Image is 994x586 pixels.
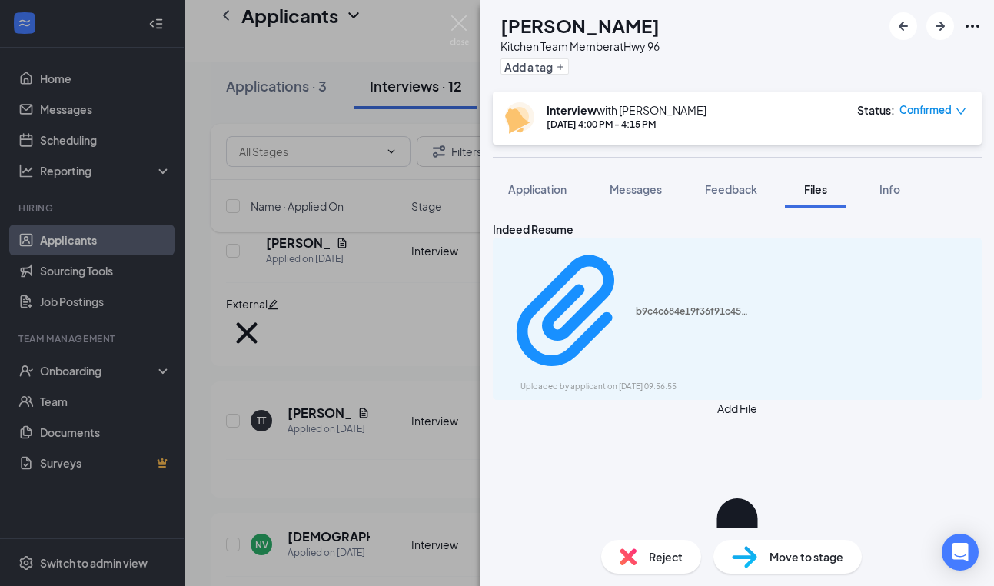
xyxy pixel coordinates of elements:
button: ArrowLeftNew [889,12,917,40]
div: Status : [857,102,895,118]
svg: Ellipses [963,17,982,35]
span: Move to stage [770,548,843,565]
div: Open Intercom Messenger [942,534,979,571]
div: b9c4c684e19f36f91c45832f8a3a2aae.pdf [636,305,751,318]
span: Messages [610,182,662,196]
span: down [956,106,966,117]
button: PlusAdd a tag [500,58,569,75]
h1: [PERSON_NAME] [500,12,660,38]
div: Kitchen Team Member at Hwy 96 [500,38,660,54]
div: with [PERSON_NAME] [547,102,706,118]
button: ArrowRight [926,12,954,40]
svg: ArrowRight [931,17,949,35]
span: Confirmed [899,102,952,118]
div: Indeed Resume [493,221,982,238]
span: Files [804,182,827,196]
span: Feedback [705,182,757,196]
svg: Plus [556,62,565,72]
span: Application [508,182,567,196]
div: [DATE] 4:00 PM - 4:15 PM [547,118,706,131]
svg: ArrowLeftNew [894,17,913,35]
b: Interview [547,103,597,117]
span: Reject [649,548,683,565]
a: Paperclipb9c4c684e19f36f91c45832f8a3a2aae.pdfUploaded by applicant on [DATE] 09:56:55 [502,245,751,393]
div: Uploaded by applicant on [DATE] 09:56:55 [520,381,751,393]
span: Info [879,182,900,196]
svg: Paperclip [502,245,636,378]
